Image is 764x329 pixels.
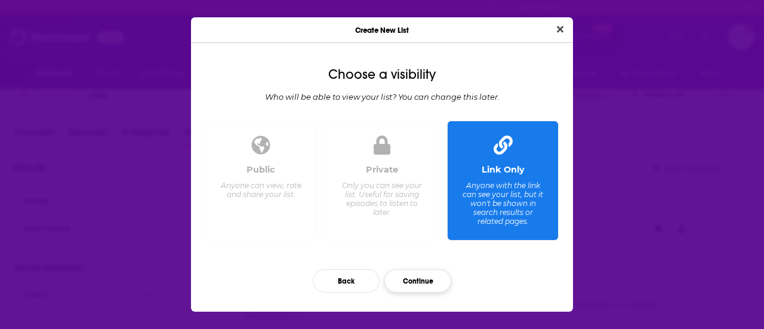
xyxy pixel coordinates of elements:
[313,269,380,293] button: Back
[191,17,573,43] div: Create New List
[552,22,568,37] button: Close
[201,92,563,102] div: Who will be able to view your list? You can change this later.
[482,164,525,175] div: Link Only
[462,181,544,226] div: Anyone with the link can see your list, but it won't be shown in search results or related pages.
[384,269,451,293] button: Continue
[220,181,302,199] div: Anyone can view, rate and share your list.
[366,164,398,175] div: Private
[247,164,275,175] div: Public
[201,67,563,82] div: Choose a visibility
[341,181,423,217] div: Only you can see your list. Useful for saving episodes to listen to later.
